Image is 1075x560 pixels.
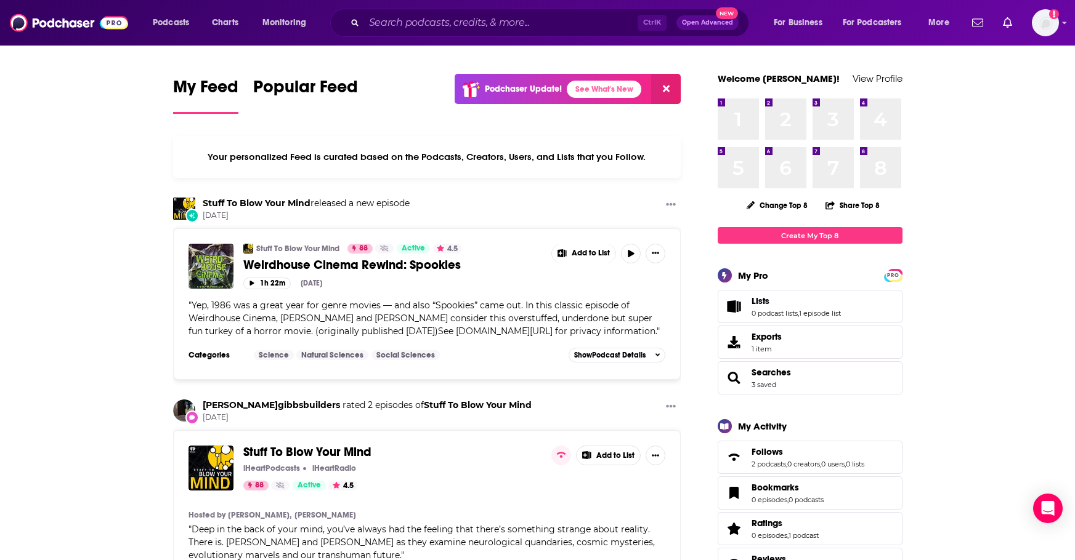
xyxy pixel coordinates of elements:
[886,270,901,279] a: PRO
[718,73,840,84] a: Welcome [PERSON_NAME]!
[738,420,787,432] div: My Activity
[433,244,461,254] button: 4.5
[256,244,339,254] a: Stuff To Blow Your Mind
[189,300,657,337] span: Yep, 1986 was a great year for genre movies — and also “Spookies” came out. In this classic episo...
[203,198,310,209] a: Stuff To Blow Your Mind
[173,399,195,422] img: j.gibbsbuilders
[243,463,300,473] p: iHeartPodcasts
[569,348,666,362] button: ShowPodcast Details
[576,446,641,465] button: Add to List
[342,9,761,37] div: Search podcasts, credits, & more...
[787,460,820,468] a: 0 creators
[254,350,294,360] a: Science
[173,136,681,178] div: Your personalized Feed is curated based on the Podcasts, Creators, Users, and Lists that you Follow.
[676,15,739,30] button: Open AdvancedNew
[752,460,786,468] a: 2 podcasts
[243,444,371,460] span: Stuff To Blow Your Mind
[752,295,841,306] a: Lists
[203,399,340,410] a: j.gibbsbuilders
[301,279,322,287] div: [DATE]
[1033,494,1063,523] div: Open Intercom Messenger
[243,257,461,273] span: Weirdhouse Cinema Rewind: Spookies
[203,412,532,423] span: [DATE]
[786,460,787,468] span: ,
[203,198,410,209] h3: released a new episode
[371,350,440,360] a: Social Sciences
[789,495,824,504] a: 0 podcasts
[189,446,233,490] img: Stuff To Blow Your Mind
[752,531,787,540] a: 0 episodes
[253,76,358,114] a: Popular Feed
[661,399,681,415] button: Show More Button
[752,309,798,318] a: 0 podcast lists
[262,14,306,31] span: Monitoring
[920,13,965,33] button: open menu
[646,244,665,263] button: Show More Button
[752,380,776,389] a: 3 saved
[364,13,638,33] input: Search podcasts, credits, & more...
[825,193,880,217] button: Share Top 8
[359,242,368,255] span: 88
[752,345,782,353] span: 1 item
[552,244,616,263] button: Show More Button
[298,479,321,492] span: Active
[243,244,253,254] img: Stuff To Blow Your Mind
[752,495,787,504] a: 0 episodes
[718,476,903,510] span: Bookmarks
[572,249,610,258] span: Add to List
[312,463,356,473] p: iHeartRadio
[1032,9,1059,36] button: Show profile menu
[243,257,543,273] a: Weirdhouse Cinema Rewind: Spookies
[254,13,322,33] button: open menu
[189,244,233,289] img: Weirdhouse Cinema Rewind: Spookies
[567,81,641,98] a: See What's New
[173,76,238,105] span: My Feed
[329,481,357,490] button: 4.5
[638,15,667,31] span: Ctrl K
[661,198,681,213] button: Show More Button
[722,369,747,386] a: Searches
[397,244,430,254] a: Active
[722,520,747,537] a: Ratings
[10,11,128,34] img: Podchaser - Follow, Share and Rate Podcasts
[485,84,562,94] p: Podchaser Update!
[752,446,783,457] span: Follows
[739,198,816,213] button: Change Top 8
[255,479,264,492] span: 88
[144,13,205,33] button: open menu
[752,367,791,378] a: Searches
[821,460,845,468] a: 0 users
[752,331,782,342] span: Exports
[718,361,903,394] span: Searches
[212,14,238,31] span: Charts
[293,481,326,490] a: Active
[787,495,789,504] span: ,
[189,300,660,337] span: " "
[752,482,824,493] a: Bookmarks
[774,14,822,31] span: For Business
[309,463,356,473] a: iHeartRadioiHeartRadio
[296,350,368,360] a: Natural Sciences
[722,449,747,466] a: Follows
[787,531,789,540] span: ,
[886,271,901,280] span: PRO
[189,350,244,360] h3: Categories
[718,326,903,359] a: Exports
[845,460,846,468] span: ,
[243,481,269,490] a: 88
[347,244,373,254] a: 88
[203,210,410,221] span: [DATE]
[243,278,291,289] button: 1h 22m
[722,298,747,315] a: Lists
[173,198,195,220] img: Stuff To Blow Your Mind
[402,242,425,255] span: Active
[185,410,199,424] div: New Review
[204,13,246,33] a: Charts
[752,518,819,529] a: Ratings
